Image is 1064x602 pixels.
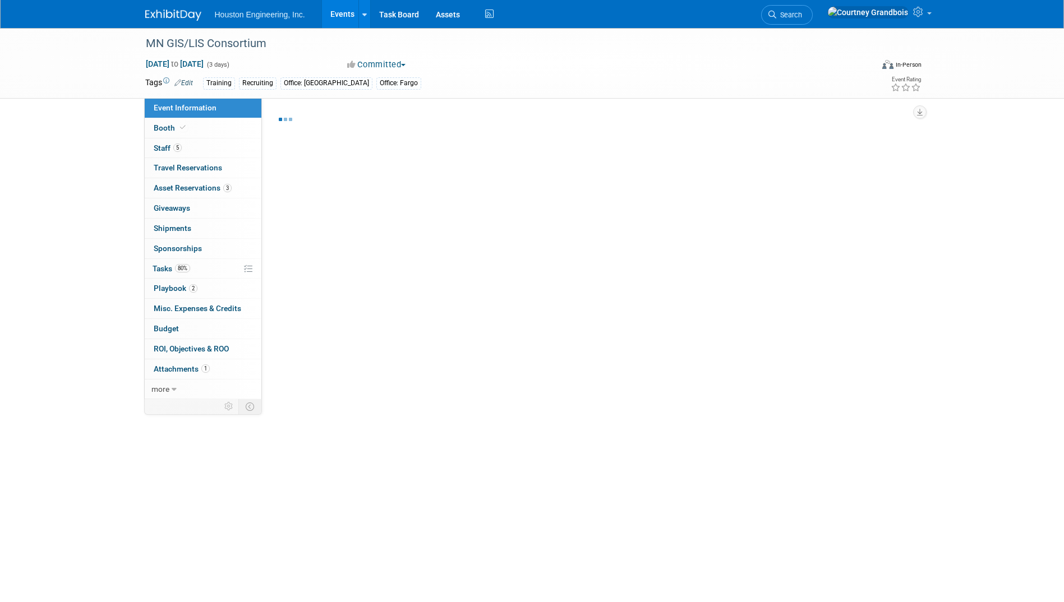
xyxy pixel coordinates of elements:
span: ROI, Objectives & ROO [154,344,229,353]
td: Personalize Event Tab Strip [219,399,239,414]
span: 2 [189,284,197,293]
div: Office: [GEOGRAPHIC_DATA] [280,77,372,89]
a: Booth [145,118,261,138]
a: Edit [174,79,193,87]
a: ROI, Objectives & ROO [145,339,261,359]
td: Toggle Event Tabs [238,399,261,414]
div: MN GIS/LIS Consortium [142,34,856,54]
span: Event Information [154,103,217,112]
span: Travel Reservations [154,163,222,172]
span: Misc. Expenses & Credits [154,304,241,313]
a: Misc. Expenses & Credits [145,299,261,318]
a: Playbook2 [145,279,261,298]
div: Recruiting [239,77,277,89]
a: more [145,379,261,399]
div: In-Person [895,61,922,69]
i: Booth reservation complete [180,124,186,131]
div: Event Rating [891,77,921,82]
span: Search [776,11,802,19]
div: Event Format [807,58,922,75]
span: 1 [201,364,210,373]
span: 3 [223,184,232,192]
span: Giveaways [154,203,190,212]
a: Giveaways [145,198,261,218]
a: Travel Reservations [145,158,261,178]
span: (3 days) [206,61,229,68]
a: Staff5 [145,138,261,158]
span: Budget [154,324,179,333]
span: more [151,385,169,393]
td: Tags [145,77,193,90]
a: Asset Reservations3 [145,178,261,198]
span: Shipments [154,224,191,233]
div: Training [203,77,235,89]
a: Tasks80% [145,259,261,279]
a: Sponsorships [145,239,261,258]
img: loading... [279,118,292,121]
img: Format-Inperson.png [882,60,893,69]
a: Attachments1 [145,359,261,379]
a: Event Information [145,98,261,118]
img: ExhibitDay [145,10,201,21]
button: Committed [343,59,410,71]
span: to [169,59,180,68]
img: Courtney Grandbois [827,6,909,18]
a: Budget [145,319,261,339]
div: Office: Fargo [376,77,421,89]
span: Sponsorships [154,244,202,253]
a: Search [761,5,813,25]
span: Booth [154,123,188,132]
span: Playbook [154,284,197,293]
span: Tasks [153,264,190,273]
span: [DATE] [DATE] [145,59,204,69]
span: Asset Reservations [154,183,232,192]
span: Houston Engineering, Inc. [215,10,305,19]
span: 5 [173,143,182,152]
a: Shipments [145,219,261,238]
span: Attachments [154,364,210,373]
span: 80% [175,264,190,272]
span: Staff [154,143,182,152]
